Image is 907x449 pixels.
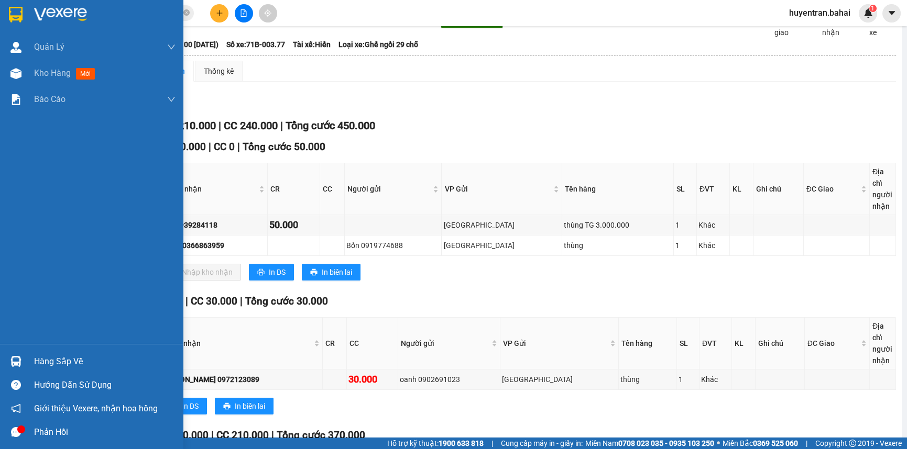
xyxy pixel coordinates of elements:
[302,264,360,280] button: printerIn biên lai
[882,4,901,23] button: caret-down
[218,119,221,132] span: |
[215,398,274,414] button: printerIn biên lai
[807,338,859,349] span: ĐC Giao
[618,439,714,447] strong: 0708 023 035 - 0935 103 250
[564,219,672,231] div: thùng TG 3.000.000
[500,369,619,390] td: Sài Gòn
[159,141,206,153] span: CR 50.000
[293,39,331,50] span: Tài xế: Hiến
[697,163,730,215] th: ĐVT
[323,318,347,369] th: CR
[34,93,65,106] span: Báo cáo
[491,437,493,449] span: |
[322,266,352,278] span: In biên lai
[443,240,560,251] div: [GEOGRAPHIC_DATA]
[257,268,265,277] span: printer
[732,318,756,369] th: KL
[677,318,700,369] th: SL
[770,15,802,38] span: Đã giao
[226,39,285,50] span: Số xe: 71B-003.77
[620,374,675,385] div: thùng
[701,374,730,385] div: Khác
[781,6,859,19] span: huyentran.bahai
[806,183,859,195] span: ĐC Giao
[674,163,697,215] th: SL
[280,119,283,132] span: |
[223,402,231,411] span: printer
[871,5,875,12] span: 1
[34,402,158,415] span: Giới thiệu Vexere, nhận hoa hồng
[400,374,498,385] div: oanh 0902691023
[675,240,695,251] div: 1
[185,295,188,307] span: |
[216,9,223,17] span: plus
[864,8,873,18] img: icon-new-feature
[269,218,318,232] div: 50.000
[286,119,375,132] span: Tổng cước 450.000
[245,295,328,307] span: Tổng cước 30.000
[865,15,897,38] span: Trên xe
[161,240,266,251] div: Trọng 0366863959
[235,4,253,23] button: file-add
[887,8,897,18] span: caret-down
[869,5,877,12] sup: 1
[240,295,243,307] span: |
[387,437,484,449] span: Hỗ trợ kỹ thuật:
[338,39,418,50] span: Loại xe: Ghế ngồi 29 chỗ
[216,429,269,441] span: CC 210.000
[730,163,753,215] th: KL
[11,380,21,390] span: question-circle
[183,8,190,18] span: close-circle
[310,268,318,277] span: printer
[717,441,720,445] span: ⚪️
[162,398,207,414] button: printerIn DS
[167,95,176,104] span: down
[348,372,397,387] div: 30.000
[11,403,21,413] span: notification
[34,354,176,369] div: Hàng sắp về
[11,427,21,437] span: message
[849,440,856,447] span: copyright
[167,43,176,51] span: down
[191,295,237,307] span: CC 30.000
[34,68,71,78] span: Kho hàng
[235,400,265,412] span: In biên lai
[502,374,617,385] div: [GEOGRAPHIC_DATA]
[10,94,21,105] img: solution-icon
[224,119,278,132] span: CC 240.000
[237,141,240,153] span: |
[243,141,325,153] span: Tổng cước 50.000
[9,7,23,23] img: logo-vxr
[439,439,484,447] strong: 1900 633 818
[442,215,562,235] td: Sài Gòn
[401,338,489,349] span: Người gửi
[675,219,695,231] div: 1
[161,338,312,349] span: Người nhận
[443,219,560,231] div: [GEOGRAPHIC_DATA]
[679,374,697,385] div: 1
[34,40,64,53] span: Quản Lý
[259,4,277,23] button: aim
[698,240,728,251] div: Khác
[753,163,803,215] th: Ghi chú
[753,439,798,447] strong: 0369 525 060
[162,119,216,132] span: CR 210.000
[346,240,440,251] div: Bốn 0919774688
[271,429,274,441] span: |
[211,429,214,441] span: |
[503,338,608,349] span: VP Gửi
[76,68,95,80] span: mới
[320,163,345,215] th: CC
[183,9,190,16] span: close-circle
[818,15,849,38] span: Kho nhận
[564,240,672,251] div: thùng
[442,235,562,256] td: Sài Gòn
[156,429,209,441] span: CR 160.000
[10,356,21,367] img: warehouse-icon
[444,183,551,195] span: VP Gửi
[698,219,728,231] div: Khác
[34,377,176,393] div: Hướng dẫn sử dụng
[182,400,199,412] span: In DS
[210,4,228,23] button: plus
[756,318,805,369] th: Ghi chú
